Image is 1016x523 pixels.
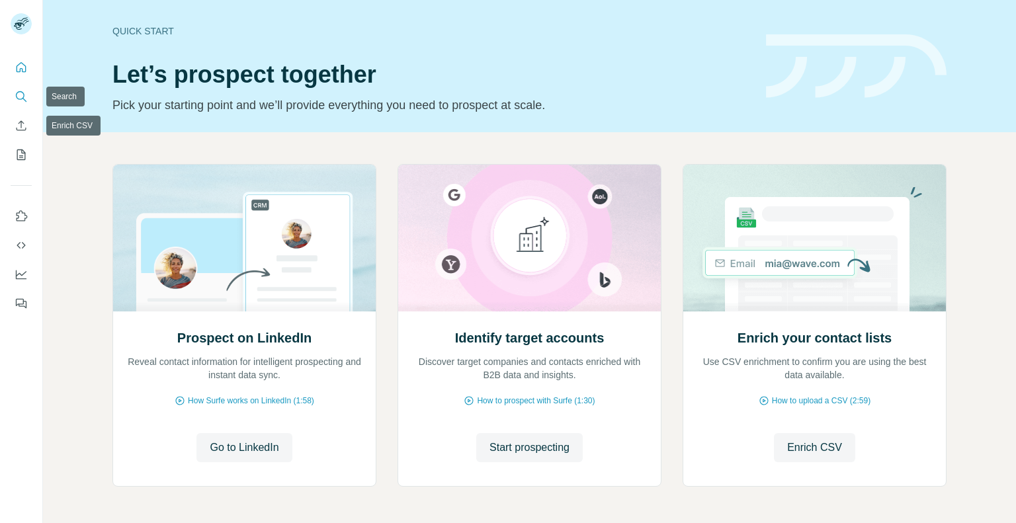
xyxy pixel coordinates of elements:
span: How to prospect with Surfe (1:30) [477,395,595,407]
p: Pick your starting point and we’ll provide everything you need to prospect at scale. [112,96,750,114]
span: How to upload a CSV (2:59) [772,395,870,407]
button: Quick start [11,56,32,79]
button: Start prospecting [476,433,583,462]
p: Use CSV enrichment to confirm you are using the best data available. [697,355,933,382]
button: Dashboard [11,262,32,286]
div: Quick start [112,24,750,38]
h2: Enrich your contact lists [738,329,892,347]
button: Search [11,85,32,108]
p: Discover target companies and contacts enriched with B2B data and insights. [411,355,648,382]
span: Enrich CSV [787,440,842,456]
p: Reveal contact information for intelligent prospecting and instant data sync. [126,355,362,382]
img: Identify target accounts [398,165,661,311]
button: Use Surfe API [11,233,32,257]
span: Start prospecting [489,440,570,456]
img: banner [766,34,947,99]
h1: Let’s prospect together [112,61,750,88]
button: My lists [11,143,32,167]
button: Enrich CSV [774,433,855,462]
span: How Surfe works on LinkedIn (1:58) [188,395,314,407]
button: Go to LinkedIn [196,433,292,462]
button: Enrich CSV [11,114,32,138]
button: Use Surfe on LinkedIn [11,204,32,228]
span: Go to LinkedIn [210,440,278,456]
h2: Prospect on LinkedIn [177,329,312,347]
button: Feedback [11,292,32,315]
img: Prospect on LinkedIn [112,165,376,311]
img: Enrich your contact lists [683,165,947,311]
h2: Identify target accounts [455,329,605,347]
